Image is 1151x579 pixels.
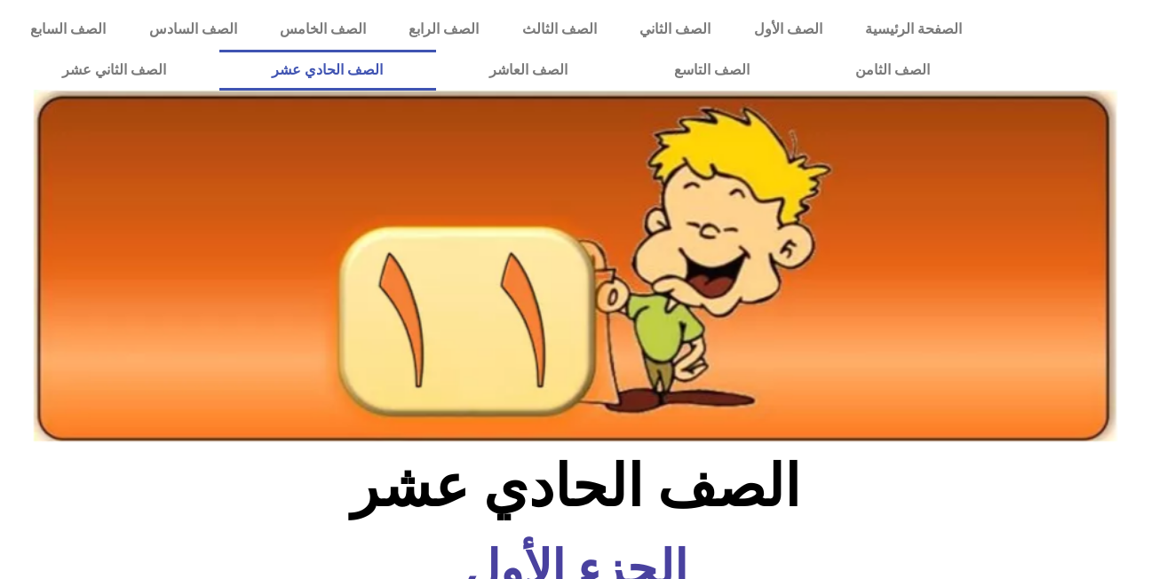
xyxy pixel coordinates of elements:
[258,9,387,50] a: الصف الخامس
[219,50,437,91] a: الصف الحادي عشر
[9,9,127,50] a: الصف السابع
[282,452,869,521] h2: الصف الحادي عشر
[732,9,843,50] a: الصف الأول
[9,50,219,91] a: الصف الثاني عشر
[618,9,732,50] a: الصف الثاني
[803,50,984,91] a: الصف الثامن
[436,50,621,91] a: الصف العاشر
[127,9,258,50] a: الصف السادس
[387,9,500,50] a: الصف الرابع
[501,9,618,50] a: الصف الثالث
[844,9,983,50] a: الصفحة الرئيسية
[621,50,803,91] a: الصف التاسع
